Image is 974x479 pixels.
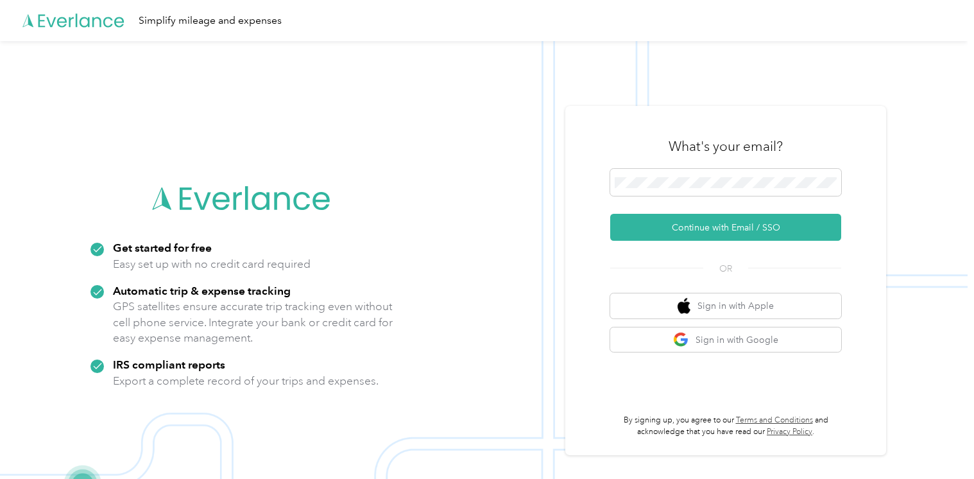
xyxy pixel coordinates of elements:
strong: Automatic trip & expense tracking [113,284,291,297]
button: apple logoSign in with Apple [610,293,841,318]
p: Easy set up with no credit card required [113,256,311,272]
p: Export a complete record of your trips and expenses. [113,373,379,389]
p: GPS satellites ensure accurate trip tracking even without cell phone service. Integrate your bank... [113,299,393,346]
button: google logoSign in with Google [610,327,841,353]
p: By signing up, you agree to our and acknowledge that you have read our . [610,415,841,437]
img: apple logo [678,298,690,314]
button: Continue with Email / SSO [610,214,841,241]
strong: Get started for free [113,241,212,254]
span: OR [703,262,748,275]
a: Privacy Policy [767,427,812,437]
h3: What's your email? [669,137,783,155]
a: Terms and Conditions [736,415,813,425]
strong: IRS compliant reports [113,358,225,371]
div: Simplify mileage and expenses [139,13,282,29]
img: google logo [673,332,689,348]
